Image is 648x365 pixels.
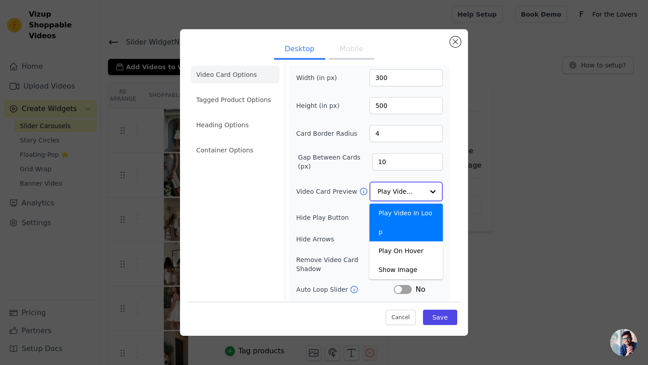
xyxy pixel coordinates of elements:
span: No [415,284,425,295]
label: Remove Video Card Shadow [296,255,385,273]
li: Container Options [191,141,279,159]
button: Desktop [274,40,325,60]
button: Mobile [329,40,374,60]
button: Close modal [450,36,461,47]
div: Show Image [369,260,443,279]
label: Video Card Preview [296,187,359,196]
a: Open chat [610,329,637,356]
li: Tagged Product Options [191,91,279,109]
label: Hide Arrows [296,235,394,244]
label: Auto Loop Slider [296,285,350,294]
label: Height (in px) [296,101,345,110]
label: Card Border Radius [296,129,357,138]
label: Hide Play Button [296,213,394,222]
div: Play Video In Loop [369,204,443,241]
button: Save [423,310,457,325]
button: Cancel [386,310,416,325]
div: Play On Hover [369,241,443,260]
li: Heading Options [191,116,279,134]
label: Width (in px) [296,73,345,82]
label: Gap Between Cards (px) [298,153,372,171]
li: Video Card Options [191,66,279,84]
